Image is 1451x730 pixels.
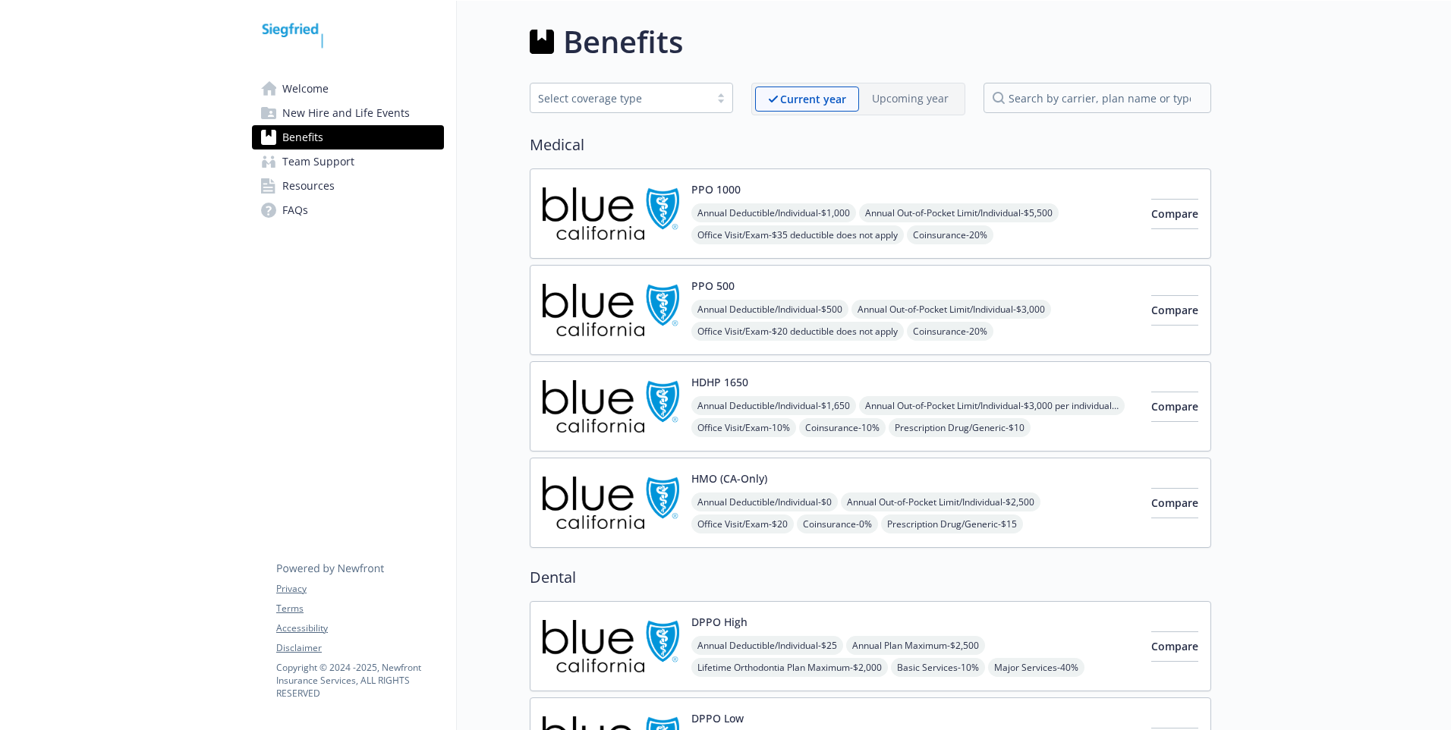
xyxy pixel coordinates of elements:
[252,125,444,149] a: Benefits
[841,492,1040,511] span: Annual Out-of-Pocket Limit/Individual - $2,500
[691,470,767,486] button: HMO (CA-Only)
[780,91,846,107] p: Current year
[282,77,329,101] span: Welcome
[691,300,848,319] span: Annual Deductible/Individual - $500
[252,101,444,125] a: New Hire and Life Events
[282,101,410,125] span: New Hire and Life Events
[984,83,1211,113] input: search by carrier, plan name or type
[691,278,735,294] button: PPO 500
[538,90,702,106] div: Select coverage type
[691,710,744,726] button: DPPO Low
[282,198,308,222] span: FAQs
[907,322,993,341] span: Coinsurance - 20%
[907,225,993,244] span: Coinsurance - 20%
[276,582,443,596] a: Privacy
[252,77,444,101] a: Welcome
[889,418,1031,437] span: Prescription Drug/Generic - $10
[1151,631,1198,662] button: Compare
[276,641,443,655] a: Disclaimer
[691,514,794,533] span: Office Visit/Exam - $20
[282,125,323,149] span: Benefits
[691,636,843,655] span: Annual Deductible/Individual - $25
[859,396,1125,415] span: Annual Out-of-Pocket Limit/Individual - $3,000 per individual / $3,500 per family member
[530,134,1211,156] h2: Medical
[891,658,985,677] span: Basic Services - 10%
[563,19,683,65] h1: Benefits
[691,396,856,415] span: Annual Deductible/Individual - $1,650
[797,514,878,533] span: Coinsurance - 0%
[1151,488,1198,518] button: Compare
[691,225,904,244] span: Office Visit/Exam - $35 deductible does not apply
[252,198,444,222] a: FAQs
[691,492,838,511] span: Annual Deductible/Individual - $0
[543,181,679,246] img: Blue Shield of California carrier logo
[691,418,796,437] span: Office Visit/Exam - 10%
[881,514,1023,533] span: Prescription Drug/Generic - $15
[282,174,335,198] span: Resources
[1151,392,1198,422] button: Compare
[872,90,949,106] p: Upcoming year
[859,203,1059,222] span: Annual Out-of-Pocket Limit/Individual - $5,500
[276,621,443,635] a: Accessibility
[691,322,904,341] span: Office Visit/Exam - $20 deductible does not apply
[530,566,1211,589] h2: Dental
[846,636,985,655] span: Annual Plan Maximum - $2,500
[851,300,1051,319] span: Annual Out-of-Pocket Limit/Individual - $3,000
[1151,295,1198,326] button: Compare
[282,149,354,174] span: Team Support
[691,658,888,677] span: Lifetime Orthodontia Plan Maximum - $2,000
[691,203,856,222] span: Annual Deductible/Individual - $1,000
[1151,199,1198,229] button: Compare
[691,181,741,197] button: PPO 1000
[276,602,443,615] a: Terms
[543,374,679,439] img: Blue Shield of California carrier logo
[543,470,679,535] img: Blue Shield of California carrier logo
[859,87,962,112] span: Upcoming year
[543,614,679,678] img: Blue Shield of California carrier logo
[543,278,679,342] img: Blue Shield of California carrier logo
[1151,206,1198,221] span: Compare
[799,418,886,437] span: Coinsurance - 10%
[691,614,748,630] button: DPPO High
[252,149,444,174] a: Team Support
[691,374,748,390] button: HDHP 1650
[276,661,443,700] p: Copyright © 2024 - 2025 , Newfront Insurance Services, ALL RIGHTS RESERVED
[1151,639,1198,653] span: Compare
[988,658,1084,677] span: Major Services - 40%
[1151,496,1198,510] span: Compare
[1151,303,1198,317] span: Compare
[252,174,444,198] a: Resources
[1151,399,1198,414] span: Compare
